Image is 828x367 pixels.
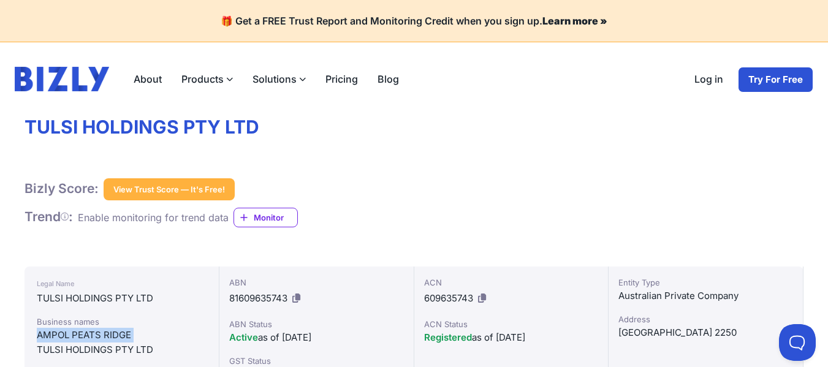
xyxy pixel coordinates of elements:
[368,67,409,91] a: Blog
[618,289,793,303] div: Australian Private Company
[37,291,207,306] div: TULSI HOLDINGS PTY LTD
[37,276,207,291] div: Legal Name
[229,355,404,367] div: GST Status
[424,292,473,304] span: 609635743
[618,313,793,325] div: Address
[424,318,599,330] div: ACN Status
[229,331,258,343] span: Active
[229,318,404,330] div: ABN Status
[37,328,207,342] div: AMPOL PEATS RIDGE
[229,292,287,304] span: 81609635743
[424,276,599,289] div: ACN
[15,67,109,91] img: bizly_logo.svg
[542,15,607,27] a: Learn more »
[25,209,73,224] span: Trend :
[243,67,316,91] label: Solutions
[424,331,472,343] span: Registered
[37,342,207,357] div: TULSI HOLDINGS PTY LTD
[172,67,243,91] label: Products
[15,15,813,27] h4: 🎁 Get a FREE Trust Report and Monitoring Credit when you sign up.
[104,178,235,200] button: View Trust Score — It's Free!
[618,325,793,340] div: [GEOGRAPHIC_DATA] 2250
[254,211,297,224] span: Monitor
[124,67,172,91] a: About
[779,324,816,361] iframe: Toggle Customer Support
[229,276,404,289] div: ABN
[424,330,599,345] div: as of [DATE]
[738,67,813,93] a: Try For Free
[78,210,229,225] div: Enable monitoring for trend data
[316,67,368,91] a: Pricing
[685,67,733,93] a: Log in
[25,116,803,139] h1: TULSI HOLDINGS PTY LTD
[229,330,404,345] div: as of [DATE]
[25,181,99,197] h1: Bizly Score:
[234,208,298,227] a: Monitor
[37,316,207,328] div: Business names
[618,276,793,289] div: Entity Type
